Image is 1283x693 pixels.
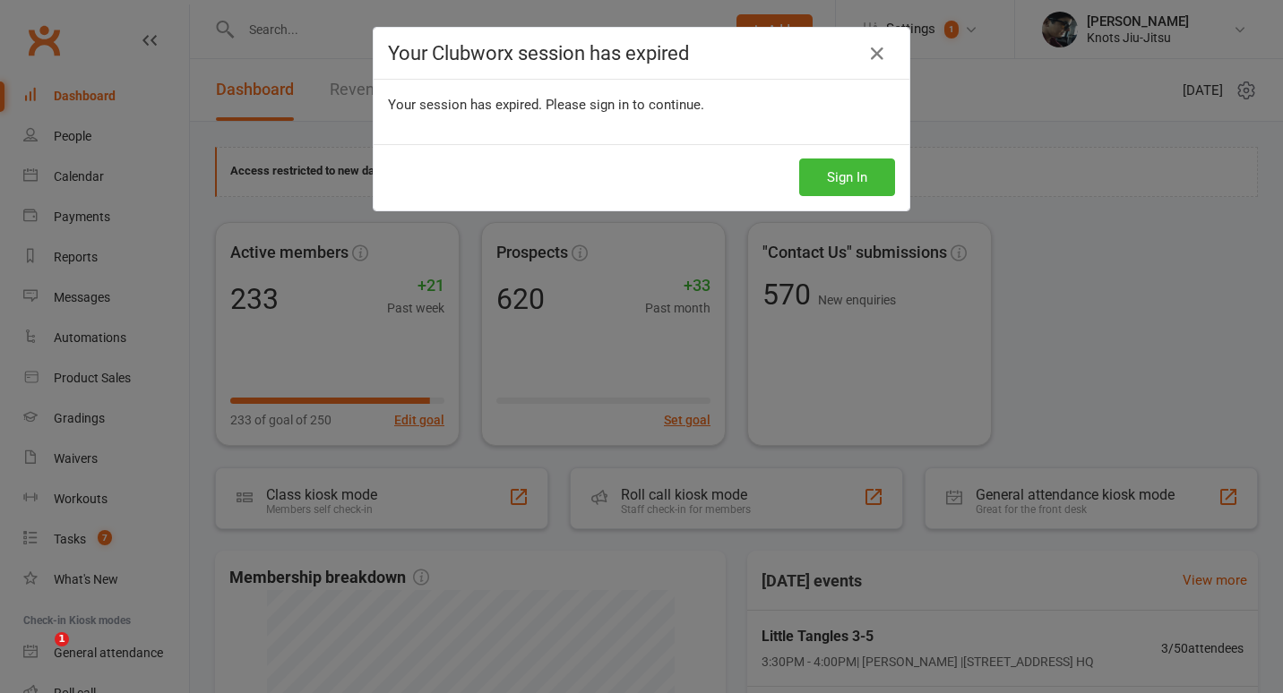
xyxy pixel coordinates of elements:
a: Close [863,39,891,68]
iframe: Intercom live chat [18,632,61,675]
span: Your session has expired. Please sign in to continue. [388,97,704,113]
button: Sign In [799,158,895,196]
h4: Your Clubworx session has expired [388,42,895,64]
span: 1 [55,632,69,646]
